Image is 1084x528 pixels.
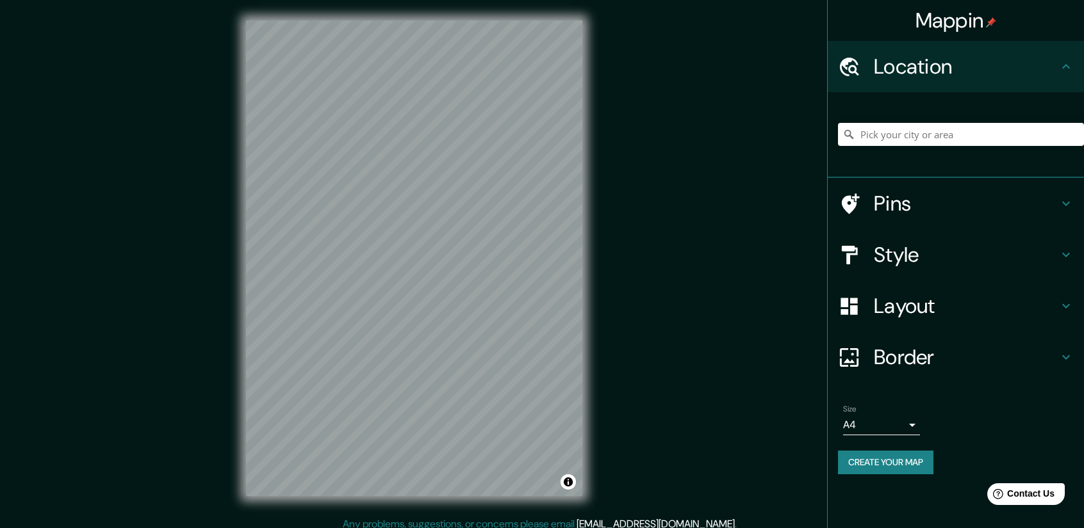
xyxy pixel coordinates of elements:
canvas: Map [246,20,582,496]
h4: Pins [874,191,1058,216]
h4: Location [874,54,1058,79]
label: Size [843,404,857,415]
div: Style [828,229,1084,280]
div: Layout [828,280,1084,332]
div: Location [828,41,1084,92]
button: Toggle attribution [561,474,576,490]
div: Border [828,332,1084,383]
div: A4 [843,415,920,435]
div: Pins [828,178,1084,229]
h4: Style [874,242,1058,268]
button: Create your map [838,451,933,474]
h4: Border [874,344,1058,370]
img: pin-icon.png [986,17,996,28]
h4: Mappin [916,8,997,33]
iframe: Help widget launcher [970,478,1070,514]
input: Pick your city or area [838,123,1084,146]
h4: Layout [874,293,1058,319]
